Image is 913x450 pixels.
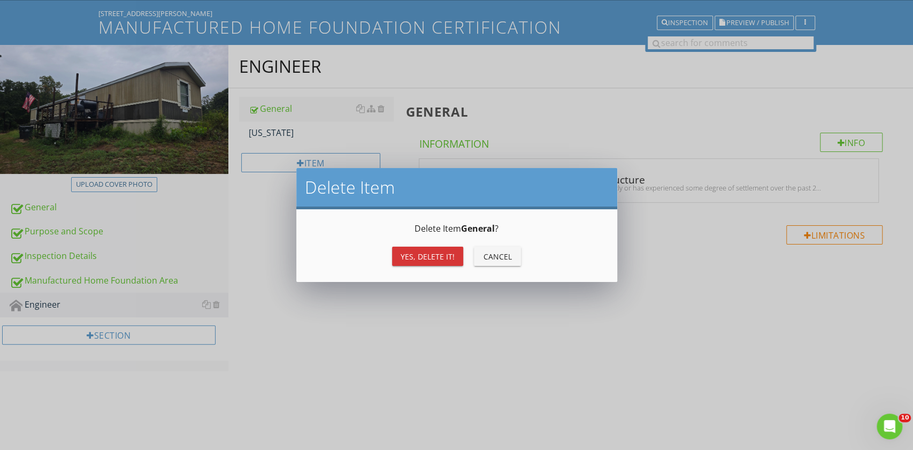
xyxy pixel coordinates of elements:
[899,414,911,422] span: 10
[474,247,521,266] button: Cancel
[482,251,512,262] div: Cancel
[877,414,902,439] iframe: Intercom live chat
[461,223,495,234] strong: General
[309,222,604,235] p: Delete Item ?
[392,247,463,266] button: Yes, Delete it!
[305,177,609,198] h2: Delete Item
[401,251,455,262] div: Yes, Delete it!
